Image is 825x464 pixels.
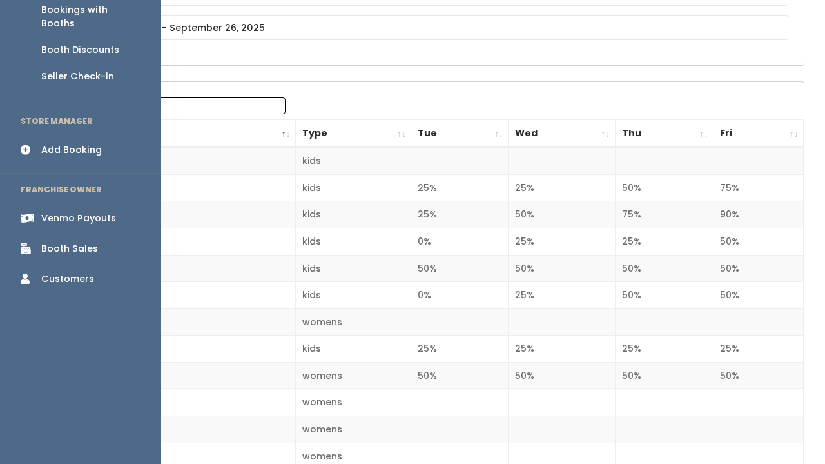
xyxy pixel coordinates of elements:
[509,201,616,228] td: 50%
[41,143,102,157] div: Add Booking
[615,362,713,389] td: 50%
[713,228,804,256] td: 50%
[713,362,804,389] td: 50%
[615,120,713,148] th: Thu: activate to sort column ascending
[615,255,713,282] td: 50%
[713,201,804,228] td: 90%
[411,362,509,389] td: 50%
[411,201,509,228] td: 25%
[615,174,713,201] td: 50%
[509,362,616,389] td: 50%
[509,120,616,148] th: Wed: activate to sort column ascending
[295,308,411,336] td: womens
[66,147,295,174] td: 1
[295,174,411,201] td: kids
[295,389,411,416] td: womens
[509,228,616,256] td: 25%
[295,362,411,389] td: womens
[74,97,286,114] label: Search:
[41,70,114,83] div: Seller Check-in
[66,336,295,363] td: 8
[41,272,94,286] div: Customers
[295,336,411,363] td: kids
[615,336,713,363] td: 25%
[41,242,98,256] div: Booth Sales
[713,174,804,201] td: 75%
[66,389,295,416] td: 10
[713,282,804,309] td: 50%
[66,362,295,389] td: 9
[615,282,713,309] td: 50%
[509,336,616,363] td: 25%
[411,255,509,282] td: 50%
[66,282,295,309] td: 6
[713,255,804,282] td: 50%
[66,255,295,282] td: 5
[66,308,295,336] td: 7
[615,228,713,256] td: 25%
[615,201,713,228] td: 75%
[509,174,616,201] td: 25%
[66,120,295,148] th: Booth Number: activate to sort column descending
[295,416,411,443] td: womens
[713,336,804,363] td: 25%
[66,174,295,201] td: 2
[295,201,411,228] td: kids
[66,201,295,228] td: 3
[713,120,804,148] th: Fri: activate to sort column ascending
[66,416,295,443] td: 11
[41,212,116,225] div: Venmo Payouts
[82,15,788,40] input: September 20 - September 26, 2025
[509,255,616,282] td: 50%
[41,43,119,57] div: Booth Discounts
[121,97,286,114] input: Search:
[295,120,411,148] th: Type: activate to sort column ascending
[295,255,411,282] td: kids
[411,282,509,309] td: 0%
[295,228,411,256] td: kids
[41,3,141,30] div: Bookings with Booths
[411,174,509,201] td: 25%
[509,282,616,309] td: 25%
[411,120,509,148] th: Tue: activate to sort column ascending
[66,228,295,256] td: 4
[411,336,509,363] td: 25%
[295,282,411,309] td: kids
[411,228,509,256] td: 0%
[295,147,411,174] td: kids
